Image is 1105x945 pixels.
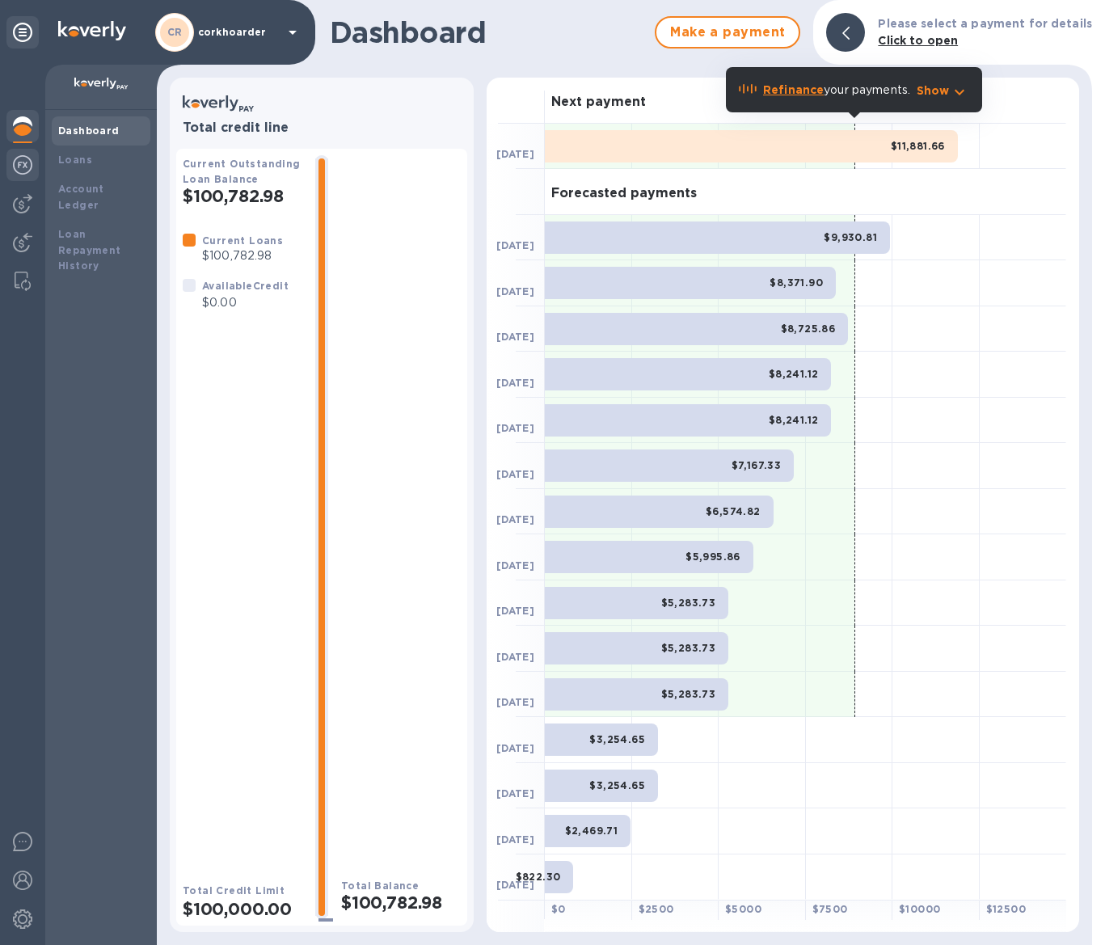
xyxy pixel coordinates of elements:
b: Dashboard [58,124,120,137]
b: [DATE] [496,239,534,251]
img: Foreign exchange [13,155,32,175]
b: [DATE] [496,559,534,572]
h3: Next payment [551,95,646,110]
b: [DATE] [496,651,534,663]
b: $8,371.90 [770,276,823,289]
b: $ 2500 [639,903,674,915]
h2: $100,000.00 [183,899,302,919]
b: [DATE] [496,285,534,297]
b: $9,930.81 [824,231,877,243]
b: $3,254.65 [589,733,645,745]
b: $5,283.73 [661,597,716,609]
b: [DATE] [496,468,534,480]
b: [DATE] [496,377,534,389]
b: $822.30 [516,871,561,883]
b: Available Credit [202,280,289,292]
button: Make a payment [655,16,800,49]
p: corkhoarder [198,27,279,38]
b: Refinance [763,83,824,96]
b: [DATE] [496,331,534,343]
b: $11,881.66 [891,140,945,152]
b: Total Credit Limit [183,884,285,896]
b: [DATE] [496,422,534,434]
p: $100,782.98 [202,247,283,264]
b: Current Outstanding Loan Balance [183,158,301,185]
p: Show [917,82,950,99]
b: $3,254.65 [589,779,645,791]
b: $2,469.71 [565,825,618,837]
b: [DATE] [496,696,534,708]
b: $5,283.73 [661,688,716,700]
b: $ 10000 [899,903,940,915]
b: Account Ledger [58,183,104,211]
b: [DATE] [496,148,534,160]
h3: Forecasted payments [551,186,697,201]
img: Logo [58,21,126,40]
b: $5,995.86 [685,551,740,563]
b: CR [167,26,183,38]
b: [DATE] [496,787,534,799]
p: your payments. [763,82,910,99]
b: [DATE] [496,513,534,525]
b: Total Balance [341,880,419,892]
b: [DATE] [496,605,534,617]
b: $ 7500 [812,903,848,915]
b: Click to open [878,34,958,47]
b: $8,241.12 [769,368,819,380]
h2: $100,782.98 [183,186,302,206]
span: Make a payment [669,23,786,42]
b: $ 0 [551,903,566,915]
b: $5,283.73 [661,642,716,654]
b: Loans [58,154,92,166]
b: $8,241.12 [769,414,819,426]
b: $6,574.82 [706,505,761,517]
h1: Dashboard [330,15,647,49]
h3: Total credit line [183,120,461,136]
div: Unpin categories [6,16,39,49]
button: Show [917,82,969,99]
b: [DATE] [496,879,534,891]
b: $8,725.86 [781,323,836,335]
b: $ 12500 [986,903,1026,915]
b: Loan Repayment History [58,228,121,272]
p: $0.00 [202,294,289,311]
b: $ 5000 [725,903,761,915]
b: Current Loans [202,234,283,247]
b: $7,167.33 [732,459,782,471]
b: [DATE] [496,742,534,754]
b: [DATE] [496,833,534,846]
h2: $100,782.98 [341,892,461,913]
b: Please select a payment for details [878,17,1092,30]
